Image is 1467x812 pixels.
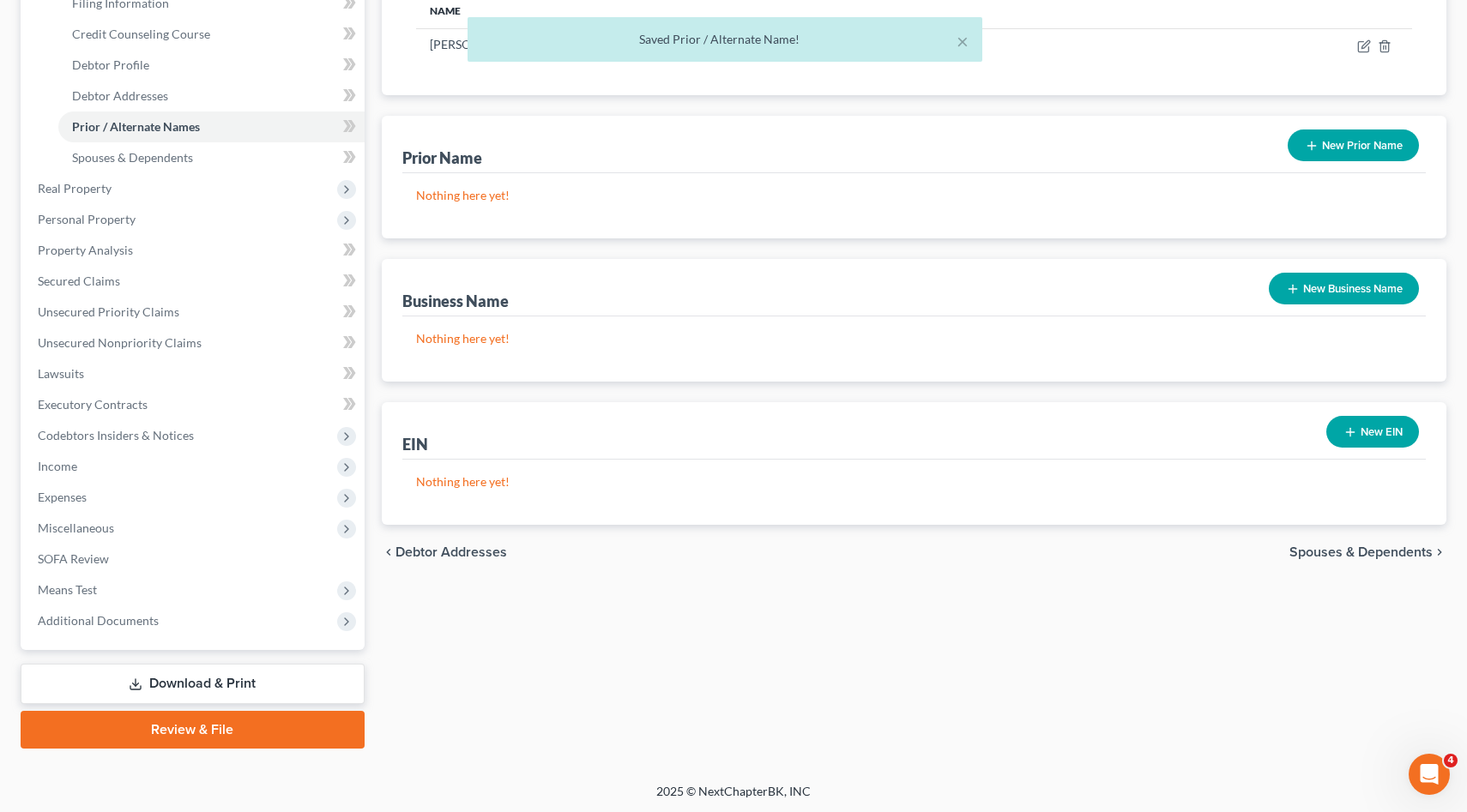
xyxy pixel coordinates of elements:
a: Executory Contracts [24,389,365,420]
button: × [957,31,969,51]
span: Lawsuits [38,366,84,381]
a: Unsecured Priority Claims [24,297,365,328]
span: Additional Documents [38,613,159,628]
span: Spouses & Dependents [72,150,193,165]
div: Saved Prior / Alternate Name! [481,31,969,48]
iframe: Intercom live chat [1409,754,1450,795]
a: Debtor Addresses [58,81,365,111]
span: Executory Contracts [38,397,148,412]
span: Debtor Addresses [395,545,507,559]
span: Unsecured Nonpriority Claims [38,335,202,350]
p: Nothing here yet! [416,187,1413,204]
span: Debtor Profile [72,57,149,72]
a: Prior / Alternate Names [58,111,365,142]
span: Secured Claims [38,274,120,288]
span: Codebtors Insiders & Notices [38,428,194,442]
button: Spouses & Dependents chevron_right [1289,545,1446,559]
span: Prior / Alternate Names [72,119,200,134]
span: Property Analysis [38,243,133,257]
a: Property Analysis [24,235,365,266]
button: New EIN [1326,416,1419,448]
span: Miscellaneous [38,520,114,535]
a: Review & File [21,711,365,749]
span: Unsecured Priority Claims [38,304,179,319]
span: SOFA Review [38,551,109,566]
a: Unsecured Nonpriority Claims [24,328,365,358]
div: EIN [402,434,428,454]
div: Business Name [402,291,509,311]
span: Spouses & Dependents [1289,545,1433,559]
a: Spouses & Dependents [58,142,365,173]
span: Real Property [38,181,112,195]
span: Means Test [38,582,97,597]
p: Nothing here yet! [416,330,1413,347]
button: New Business Name [1269,273,1419,304]
button: chevron_left Debtor Addresses [382,545,507,559]
a: SOFA Review [24,544,365,574]
span: Personal Property [38,212,136,226]
span: Expenses [38,490,87,504]
span: Income [38,459,77,473]
i: chevron_right [1433,545,1446,559]
i: chevron_left [382,545,395,559]
button: New Prior Name [1288,129,1419,161]
p: Nothing here yet! [416,473,1413,490]
div: Prior Name [402,147,482,168]
span: 4 [1444,754,1458,767]
span: Debtor Addresses [72,88,168,103]
a: Download & Print [21,664,365,704]
a: Secured Claims [24,266,365,297]
a: Lawsuits [24,358,365,389]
